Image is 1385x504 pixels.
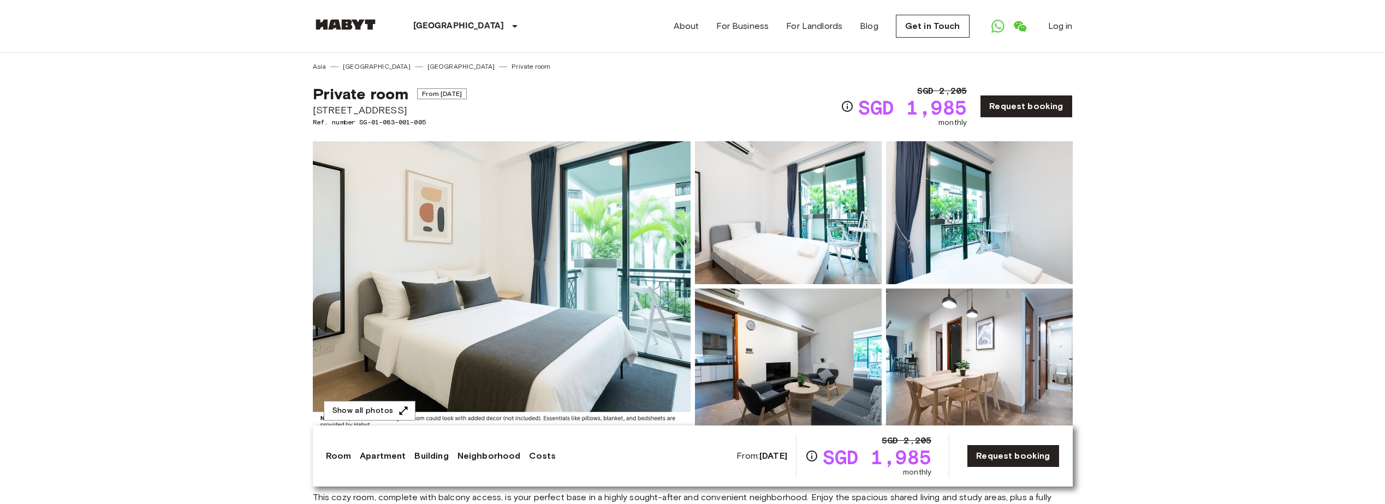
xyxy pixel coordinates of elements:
[882,434,931,447] span: SGD 2,205
[414,449,448,463] a: Building
[512,62,550,71] a: Private room
[967,445,1059,467] a: Request booking
[736,450,787,462] span: From:
[343,62,411,71] a: [GEOGRAPHIC_DATA]
[313,141,691,431] img: Marketing picture of unit SG-01-083-001-005
[695,289,882,431] img: Picture of unit SG-01-083-001-005
[886,289,1073,431] img: Picture of unit SG-01-083-001-005
[360,449,406,463] a: Apartment
[313,85,409,103] span: Private room
[313,103,467,117] span: [STREET_ADDRESS]
[313,117,467,127] span: Ref. number SG-01-083-001-005
[938,117,967,128] span: monthly
[823,447,931,467] span: SGD 1,985
[759,451,787,461] b: [DATE]
[427,62,495,71] a: [GEOGRAPHIC_DATA]
[917,85,967,98] span: SGD 2,205
[1009,15,1031,37] a: Open WeChat
[786,20,842,33] a: For Landlords
[980,95,1072,118] a: Request booking
[695,141,882,284] img: Picture of unit SG-01-083-001-005
[326,449,352,463] a: Room
[457,449,521,463] a: Neighborhood
[413,20,504,33] p: [GEOGRAPHIC_DATA]
[903,467,931,478] span: monthly
[860,20,878,33] a: Blog
[529,449,556,463] a: Costs
[841,100,854,113] svg: Check cost overview for full price breakdown. Please note that discounts apply to new joiners onl...
[858,98,967,117] span: SGD 1,985
[417,88,467,99] span: From [DATE]
[716,20,769,33] a: For Business
[313,19,378,30] img: Habyt
[1048,20,1073,33] a: Log in
[324,401,415,421] button: Show all photos
[886,141,1073,284] img: Picture of unit SG-01-083-001-005
[987,15,1009,37] a: Open WhatsApp
[896,15,970,38] a: Get in Touch
[313,62,326,71] a: Asia
[674,20,699,33] a: About
[805,449,818,463] svg: Check cost overview for full price breakdown. Please note that discounts apply to new joiners onl...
